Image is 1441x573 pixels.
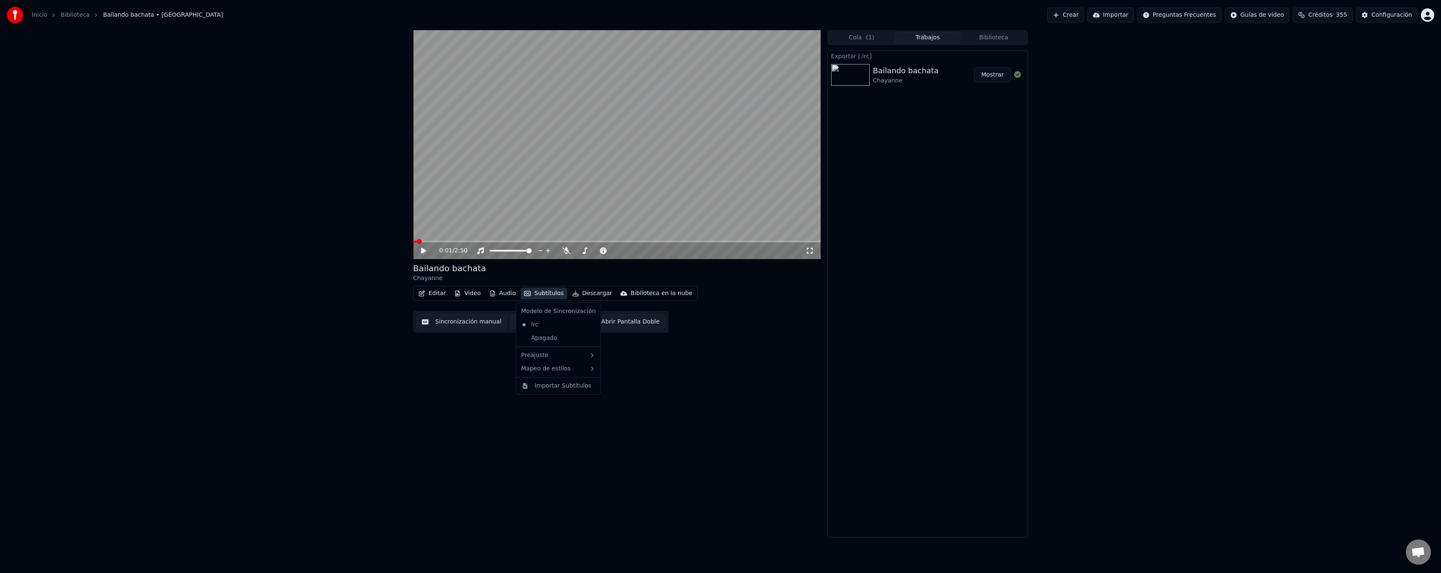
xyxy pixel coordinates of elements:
nav: breadcrumb [32,11,223,19]
span: Créditos [1308,11,1333,19]
button: Trabajos [895,32,961,44]
button: Sincronización manual [416,314,507,329]
div: Modelo de Sincronización [518,305,599,318]
button: Descargar video [510,314,579,329]
div: Importar Subtítulos [535,382,591,390]
span: ( 1 ) [866,33,874,42]
div: Configuración [1371,11,1412,19]
span: 0:01 [439,247,452,255]
span: 355 [1336,11,1347,19]
div: Preajuste [518,349,599,362]
a: Inicio [32,11,47,19]
button: Cola [829,32,895,44]
img: youka [7,7,23,23]
div: Apagado [518,331,599,345]
button: Descargar [569,288,616,299]
button: Crear [1047,8,1084,23]
button: Preguntas Frecuentes [1137,8,1221,23]
div: lrc [518,318,542,331]
div: Chayanne [413,274,486,283]
button: Video [451,288,484,299]
button: Mostrar [974,67,1011,82]
span: 2:50 [455,247,467,255]
div: Exportar [.lrc] [828,51,1028,61]
a: Chat abierto [1406,540,1431,565]
span: Bailando bachata • [GEOGRAPHIC_DATA] [103,11,223,19]
button: Audio [486,288,519,299]
button: Guías de video [1225,8,1289,23]
div: Bailando bachata [413,262,486,274]
button: Editar [415,288,449,299]
button: Abrir Pantalla Doble [582,314,665,329]
div: Chayanne [873,77,939,85]
button: Subtítulos [521,288,567,299]
div: / [439,247,460,255]
div: Biblioteca en la nube [630,289,692,298]
button: Importar [1087,8,1134,23]
a: Biblioteca [61,11,90,19]
div: Mapeo de estilos [518,362,599,375]
button: Créditos355 [1293,8,1353,23]
div: Bailando bachata [873,65,939,77]
button: Biblioteca [961,32,1027,44]
button: Configuración [1356,8,1418,23]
